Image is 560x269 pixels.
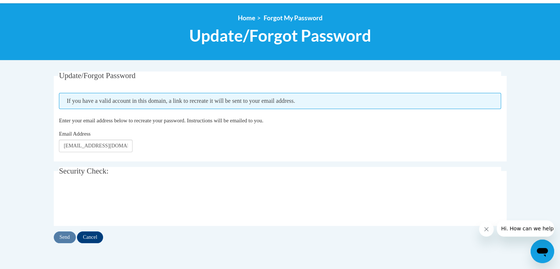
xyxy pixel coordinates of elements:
[59,93,501,109] span: If you have a valid account in this domain, a link to recreate it will be sent to your email addr...
[4,5,60,11] span: Hi. How can we help?
[238,14,255,22] a: Home
[59,118,263,123] span: Enter your email address below to recreate your password. Instructions will be emailed to you.
[77,231,103,243] input: Cancel
[497,220,554,237] iframe: Message from company
[264,14,323,22] span: Forgot My Password
[59,140,133,152] input: Email
[59,167,109,175] span: Security Check:
[59,131,91,137] span: Email Address
[189,26,371,45] span: Update/Forgot Password
[59,188,171,217] iframe: reCAPTCHA
[479,222,494,237] iframe: Close message
[531,240,554,263] iframe: Button to launch messaging window
[59,71,135,80] span: Update/Forgot Password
